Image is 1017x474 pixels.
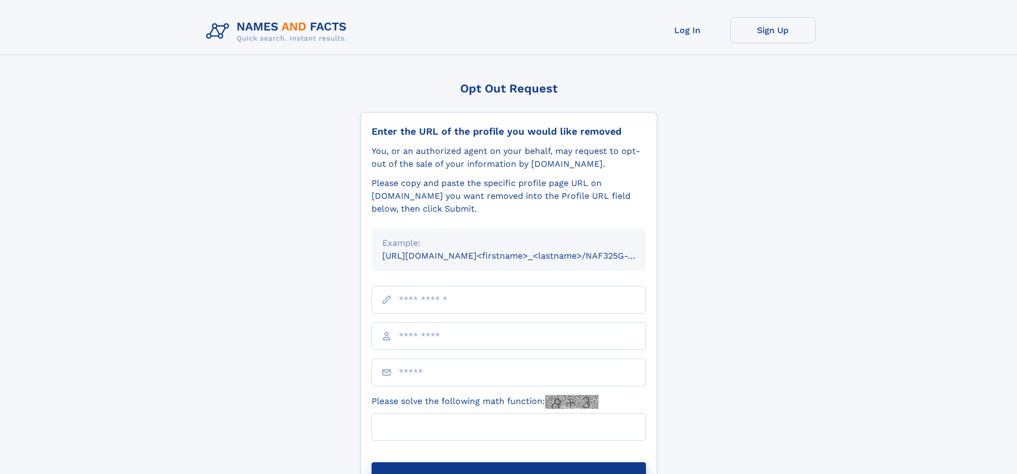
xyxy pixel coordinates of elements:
[372,177,646,215] div: Please copy and paste the specific profile page URL on [DOMAIN_NAME] you want removed into the Pr...
[382,237,635,250] div: Example:
[372,395,598,409] label: Please solve the following math function:
[382,251,666,261] small: [URL][DOMAIN_NAME]<firstname>_<lastname>/NAF325G-xxxxxxxx
[645,17,730,43] a: Log In
[202,17,356,46] img: Logo Names and Facts
[372,126,646,137] div: Enter the URL of the profile you would like removed
[730,17,816,43] a: Sign Up
[360,82,657,95] div: Opt Out Request
[372,145,646,170] div: You, or an authorized agent on your behalf, may request to opt-out of the sale of your informatio...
